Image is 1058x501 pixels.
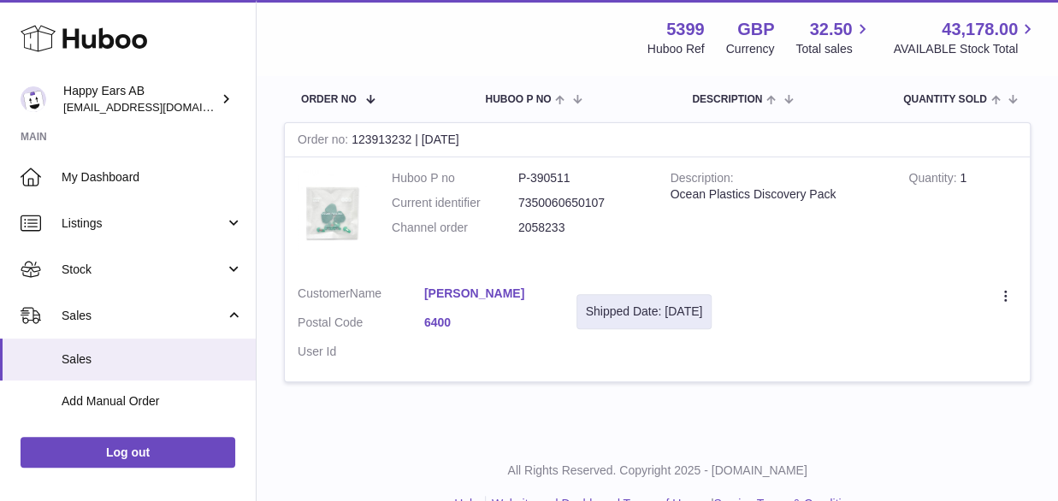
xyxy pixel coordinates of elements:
dd: 7350060650107 [518,195,645,211]
div: Shipped Date: [DATE] [586,304,703,320]
a: [PERSON_NAME] [424,286,551,302]
span: Order No [301,94,357,105]
span: My Dashboard [62,169,243,186]
div: 123913232 | [DATE] [285,123,1030,157]
dt: Channel order [392,220,518,236]
a: 6400 [424,315,551,331]
strong: GBP [737,18,774,41]
div: Happy Ears AB [63,83,217,115]
dd: P-390511 [518,170,645,186]
span: [EMAIL_ADDRESS][DOMAIN_NAME] [63,100,251,114]
dt: Current identifier [392,195,518,211]
strong: 5399 [666,18,705,41]
div: Currency [726,41,775,57]
span: Description [692,94,762,105]
strong: Order no [298,133,352,150]
dt: Postal Code [298,315,424,335]
span: Stock [62,262,225,278]
span: 32.50 [809,18,852,41]
p: All Rights Reserved. Copyright 2025 - [DOMAIN_NAME] [270,463,1044,479]
span: Sales [62,351,243,368]
dt: Name [298,286,424,306]
a: 32.50 Total sales [795,18,872,57]
strong: Description [671,171,734,189]
span: 43,178.00 [942,18,1018,41]
span: Total sales [795,41,872,57]
td: 1 [895,157,1030,273]
span: Sales [62,308,225,324]
span: Listings [62,215,225,232]
dd: 2058233 [518,220,645,236]
a: 43,178.00 AVAILABLE Stock Total [893,18,1037,57]
img: 3pl@happyearsearplugs.com [21,86,46,112]
span: Customer [298,286,350,300]
span: Quantity Sold [903,94,987,105]
span: AVAILABLE Stock Total [893,41,1037,57]
a: Log out [21,437,235,468]
div: Huboo Ref [647,41,705,57]
dt: User Id [298,344,424,360]
img: 53991642634710.jpg [298,170,366,256]
span: Add Manual Order [62,393,243,410]
span: Huboo P no [485,94,551,105]
dt: Huboo P no [392,170,518,186]
div: Ocean Plastics Discovery Pack [671,186,884,203]
strong: Quantity [908,171,960,189]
